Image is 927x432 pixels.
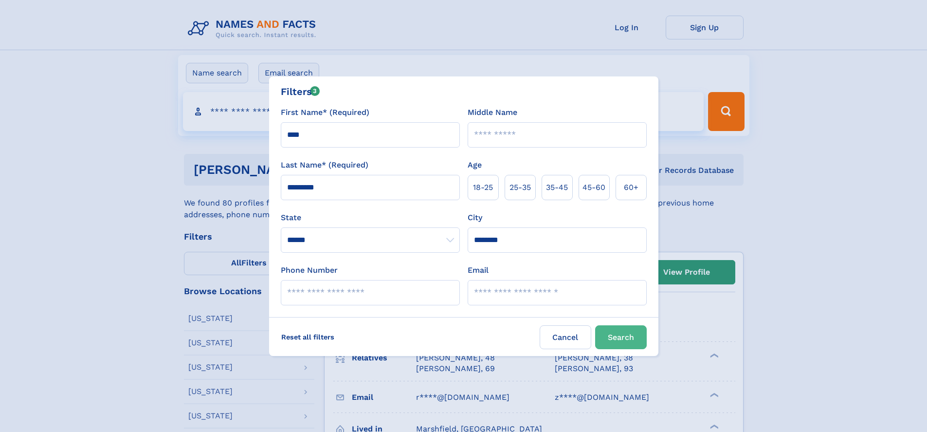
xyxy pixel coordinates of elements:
span: 35‑45 [546,182,568,193]
label: Age [468,159,482,171]
label: Reset all filters [275,325,341,349]
button: Search [595,325,647,349]
span: 45‑60 [582,182,605,193]
label: Email [468,264,489,276]
span: 60+ [624,182,638,193]
label: Cancel [540,325,591,349]
label: State [281,212,460,224]
span: 25‑35 [509,182,531,193]
label: First Name* (Required) [281,107,369,118]
label: Phone Number [281,264,338,276]
label: City [468,212,482,224]
div: Filters [281,84,320,99]
span: 18‑25 [473,182,493,193]
label: Middle Name [468,107,517,118]
label: Last Name* (Required) [281,159,368,171]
